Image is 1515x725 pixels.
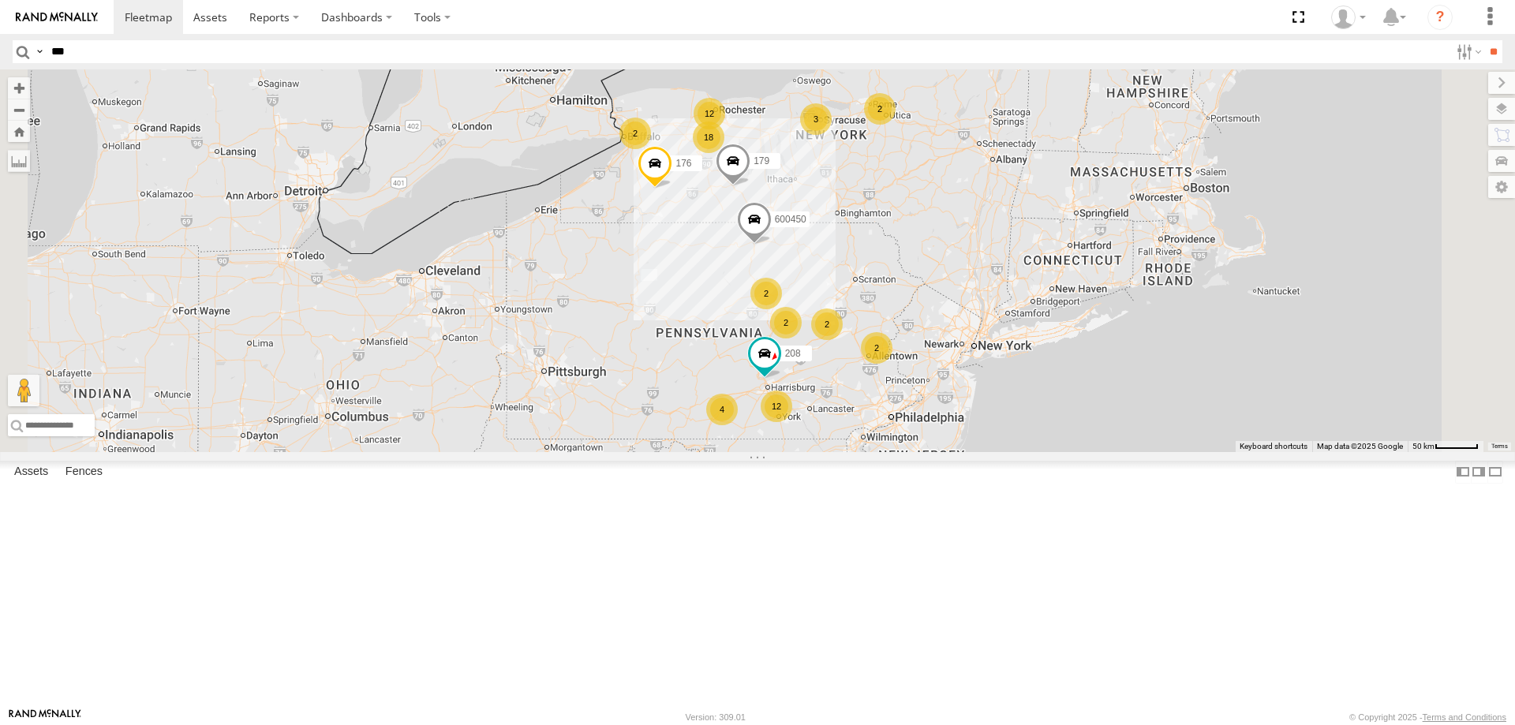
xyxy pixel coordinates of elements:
label: Map Settings [1488,176,1515,198]
div: 12 [761,391,792,422]
label: Search Filter Options [1450,40,1484,63]
i: ? [1427,5,1453,30]
label: Dock Summary Table to the Right [1471,461,1487,484]
div: 18 [693,121,724,153]
div: © Copyright 2025 - [1349,712,1506,722]
button: Zoom Home [8,121,30,142]
a: Terms (opens in new tab) [1491,443,1508,450]
div: 4 [706,394,738,425]
div: 2 [861,332,892,364]
label: Assets [6,461,56,483]
span: 208 [785,348,801,359]
span: 50 km [1412,442,1435,450]
img: rand-logo.svg [16,12,98,23]
span: 600450 [775,213,806,224]
label: Search Query [33,40,46,63]
label: Hide Summary Table [1487,461,1503,484]
button: Drag Pegman onto the map to open Street View [8,375,39,406]
button: Zoom in [8,77,30,99]
div: 3 [800,103,832,135]
span: 179 [754,155,769,166]
div: David Steen [1326,6,1371,29]
div: 2 [811,308,843,340]
button: Map Scale: 50 km per 52 pixels [1408,441,1483,452]
span: Map data ©2025 Google [1317,442,1403,450]
div: 2 [770,307,802,338]
label: Measure [8,150,30,172]
button: Zoom out [8,99,30,121]
div: 2 [864,93,896,125]
a: Visit our Website [9,709,81,725]
label: Dock Summary Table to the Left [1455,461,1471,484]
label: Fences [58,461,110,483]
div: Version: 309.01 [686,712,746,722]
div: 2 [750,278,782,309]
div: 12 [694,98,725,129]
div: 2 [619,118,651,149]
span: 176 [675,157,691,168]
button: Keyboard shortcuts [1240,441,1307,452]
a: Terms and Conditions [1423,712,1506,722]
